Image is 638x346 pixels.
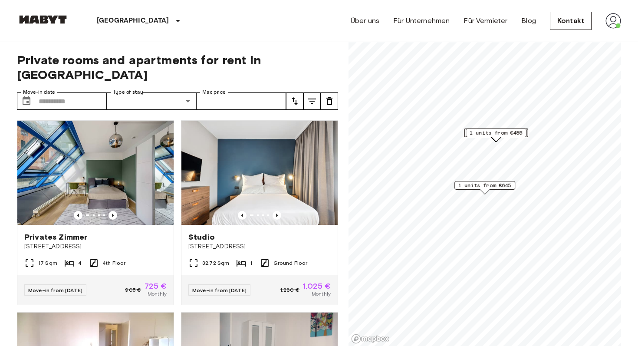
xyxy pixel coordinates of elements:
[23,89,55,96] label: Move-in date
[18,92,35,110] button: Choose date
[303,92,321,110] button: tune
[454,181,515,194] div: Map marker
[470,129,523,137] span: 1 units from €485
[38,259,57,267] span: 17 Sqm
[351,334,389,344] a: Mapbox logo
[109,211,117,220] button: Previous image
[351,16,379,26] a: Über uns
[202,89,226,96] label: Max price
[74,211,82,220] button: Previous image
[181,121,338,225] img: Marketing picture of unit DE-01-481-006-01
[78,259,82,267] span: 4
[605,13,621,29] img: avatar
[17,53,338,82] span: Private rooms and apartments for rent in [GEOGRAPHIC_DATA]
[312,290,331,298] span: Monthly
[250,259,252,267] span: 1
[202,259,229,267] span: 32.72 Sqm
[192,287,247,293] span: Move-in from [DATE]
[280,286,299,294] span: 1.280 €
[273,211,281,220] button: Previous image
[521,16,536,26] a: Blog
[286,92,303,110] button: tune
[148,290,167,298] span: Monthly
[238,211,247,220] button: Previous image
[273,259,308,267] span: Ground Floor
[97,16,169,26] p: [GEOGRAPHIC_DATA]
[28,287,82,293] span: Move-in from [DATE]
[464,129,528,142] div: Map marker
[550,12,592,30] a: Kontakt
[17,121,174,225] img: Marketing picture of unit DE-01-010-002-01HF
[113,89,143,96] label: Type of stay
[303,282,331,290] span: 1.025 €
[464,16,507,26] a: Für Vermieter
[102,259,125,267] span: 4th Floor
[125,286,141,294] span: 905 €
[321,92,338,110] button: tune
[24,232,87,242] span: Privates Zimmer
[393,16,450,26] a: Für Unternehmen
[17,120,174,305] a: Marketing picture of unit DE-01-010-002-01HFPrevious imagePrevious imagePrivates Zimmer[STREET_AD...
[188,242,331,251] span: [STREET_ADDRESS]
[181,120,338,305] a: Marketing picture of unit DE-01-481-006-01Previous imagePrevious imageStudio[STREET_ADDRESS]32.72...
[145,282,167,290] span: 725 €
[466,129,526,142] div: Map marker
[458,181,511,189] span: 1 units from €645
[188,232,215,242] span: Studio
[17,15,69,24] img: Habyt
[24,242,167,251] span: [STREET_ADDRESS]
